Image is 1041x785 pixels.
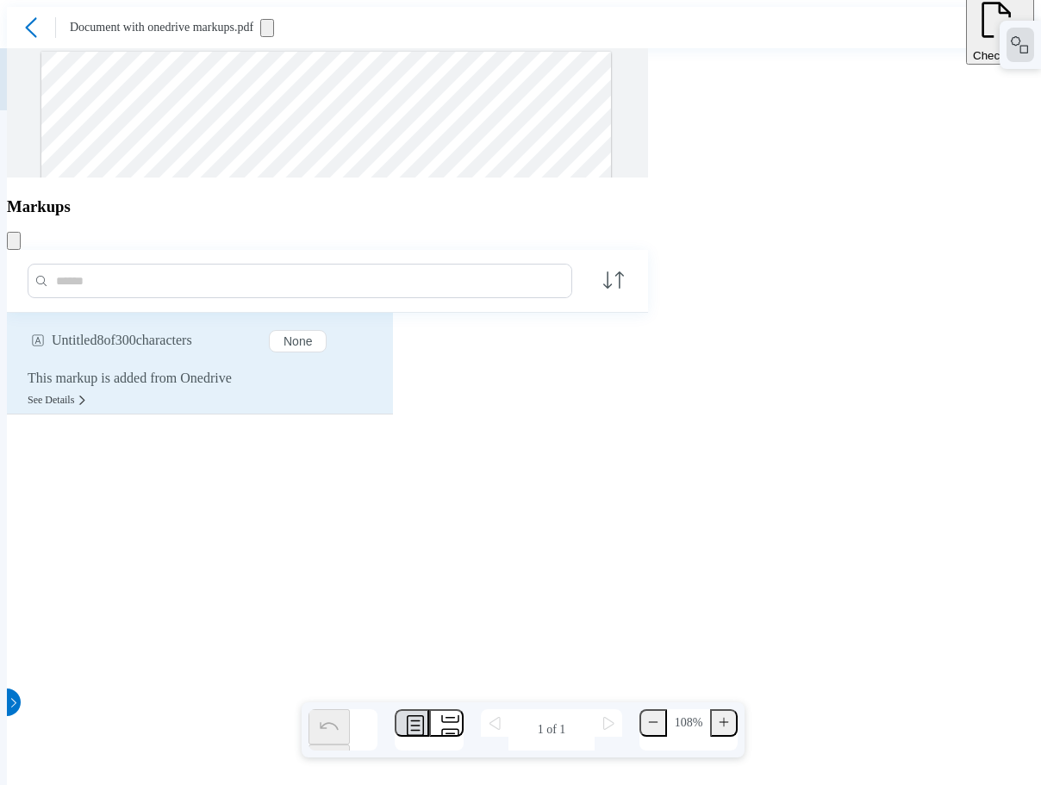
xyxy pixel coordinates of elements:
div: This markup is added from Onedrive [28,370,386,387]
span: 8 of 300 characters [97,332,191,351]
button: None [269,330,327,352]
h3: Markups [7,197,648,216]
button: Single Page Layout [395,709,429,737]
iframe: webviewer [7,48,648,178]
button: Zoom In [710,709,738,737]
button: Redo [309,745,350,780]
div: See Details [28,387,94,414]
button: Zoom Out [639,709,667,737]
button: Revision History [260,19,274,37]
span: Document with onedrive markups.pdf [70,21,253,34]
span: Check Out [973,49,1027,62]
div: None [284,334,312,348]
button: Undo [309,709,350,745]
span: Untitled [52,333,97,347]
button: Close [7,232,21,250]
button: Continuous Page Layout [429,709,464,737]
span: 1 of 1 [508,709,595,751]
span: 108% [667,709,710,737]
